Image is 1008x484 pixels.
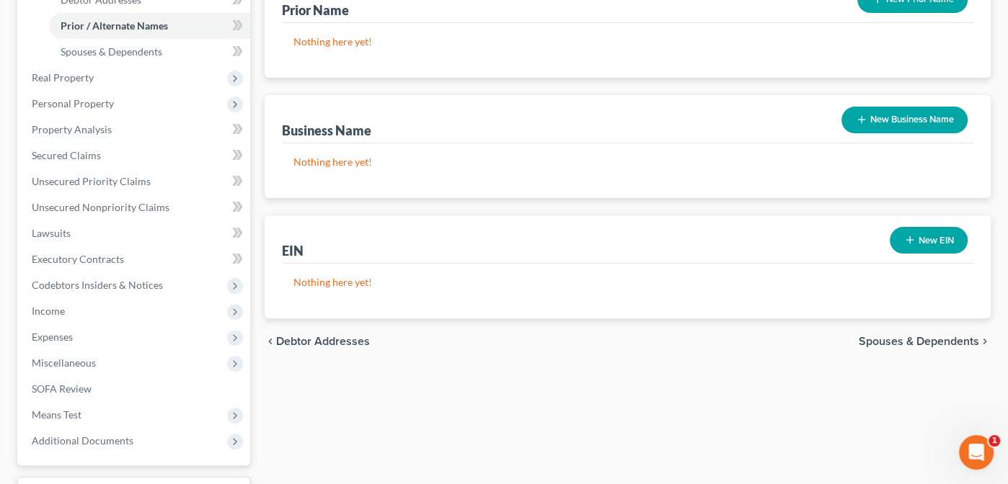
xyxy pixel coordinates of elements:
p: Nothing here yet! [293,35,963,49]
a: SOFA Review [20,376,250,402]
a: Unsecured Priority Claims [20,169,250,194]
span: Income [32,305,65,317]
span: Miscellaneous [32,357,96,369]
span: Means Test [32,408,81,421]
span: Spouses & Dependents [859,336,979,347]
span: 1 [989,435,1000,447]
p: Nothing here yet! [293,275,963,290]
span: Personal Property [32,97,114,109]
span: Unsecured Priority Claims [32,175,151,187]
span: Lawsuits [32,227,71,239]
span: Prior / Alternate Names [61,19,168,32]
span: Real Property [32,71,94,84]
a: Property Analysis [20,117,250,143]
span: Executory Contracts [32,253,124,265]
span: Property Analysis [32,123,112,135]
div: EIN [282,242,304,259]
button: chevron_left Debtor Addresses [265,336,370,347]
span: Secured Claims [32,149,101,161]
div: Business Name [282,122,371,139]
button: New EIN [890,227,968,254]
span: Spouses & Dependents [61,45,162,58]
a: Lawsuits [20,220,250,246]
i: chevron_left [265,336,276,347]
i: chevron_right [979,336,991,347]
a: Spouses & Dependents [49,39,250,65]
p: Nothing here yet! [293,155,963,169]
iframe: Intercom live chat [959,435,994,470]
span: Debtor Addresses [276,336,370,347]
a: Prior / Alternate Names [49,13,250,39]
a: Unsecured Nonpriority Claims [20,194,250,220]
button: New Business Name [841,107,968,133]
span: Additional Documents [32,434,133,447]
div: Prior Name [282,1,349,19]
span: SOFA Review [32,382,92,395]
a: Secured Claims [20,143,250,169]
button: Spouses & Dependents chevron_right [859,336,991,347]
span: Codebtors Insiders & Notices [32,279,163,291]
span: Unsecured Nonpriority Claims [32,201,169,213]
span: Expenses [32,331,73,343]
a: Executory Contracts [20,246,250,272]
